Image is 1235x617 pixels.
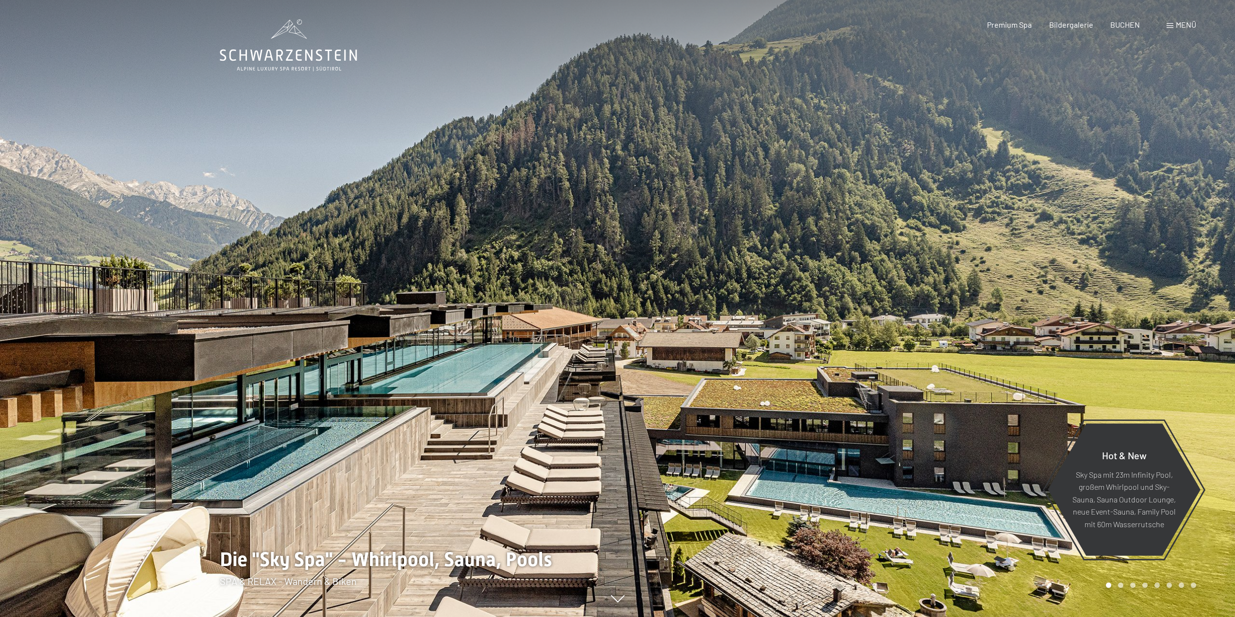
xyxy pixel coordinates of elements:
[1154,583,1160,588] div: Carousel Page 5
[1110,20,1140,29] a: BUCHEN
[1071,468,1177,530] p: Sky Spa mit 23m Infinity Pool, großem Whirlpool und Sky-Sauna, Sauna Outdoor Lounge, neue Event-S...
[987,20,1032,29] a: Premium Spa
[1179,583,1184,588] div: Carousel Page 7
[1191,583,1196,588] div: Carousel Page 8
[1106,583,1111,588] div: Carousel Page 1 (Current Slide)
[1103,583,1196,588] div: Carousel Pagination
[1102,449,1147,461] span: Hot & New
[1049,20,1093,29] a: Bildergalerie
[1118,583,1123,588] div: Carousel Page 2
[1167,583,1172,588] div: Carousel Page 6
[1176,20,1196,29] span: Menü
[1142,583,1148,588] div: Carousel Page 4
[1047,423,1201,556] a: Hot & New Sky Spa mit 23m Infinity Pool, großem Whirlpool und Sky-Sauna, Sauna Outdoor Lounge, ne...
[1130,583,1136,588] div: Carousel Page 3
